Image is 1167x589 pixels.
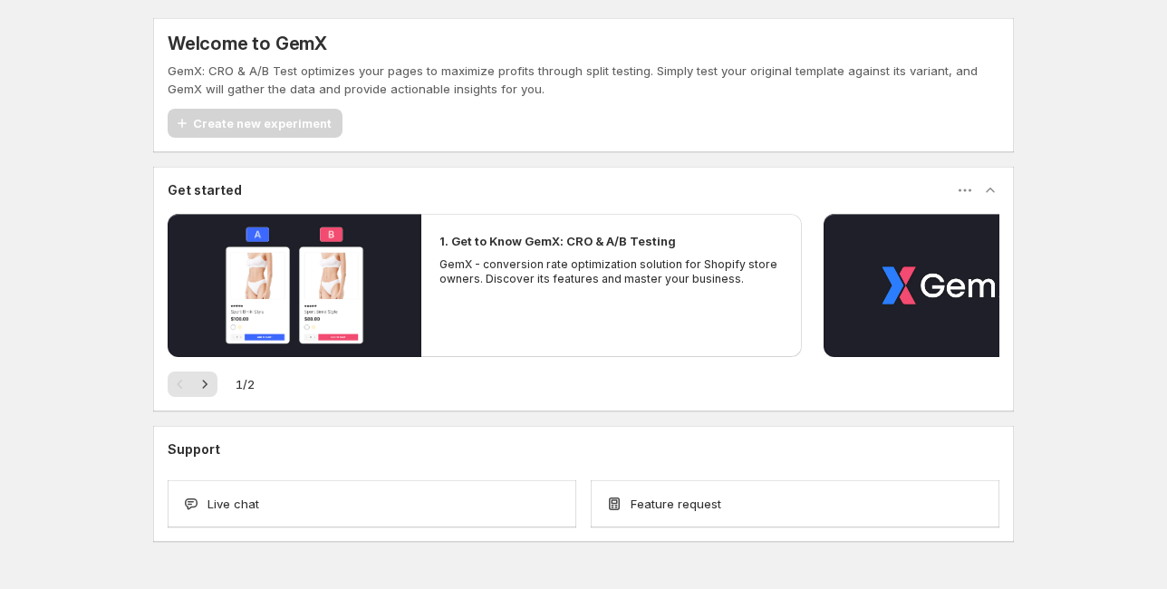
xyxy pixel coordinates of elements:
[168,181,242,199] h3: Get started
[236,375,255,393] span: 1 / 2
[631,495,721,513] span: Feature request
[168,33,327,54] h5: Welcome to GemX
[207,495,259,513] span: Live chat
[439,232,676,250] h2: 1. Get to Know GemX: CRO & A/B Testing
[439,257,784,286] p: GemX - conversion rate optimization solution for Shopify store owners. Discover its features and ...
[168,62,999,98] p: GemX: CRO & A/B Test optimizes your pages to maximize profits through split testing. Simply test ...
[168,440,220,459] h3: Support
